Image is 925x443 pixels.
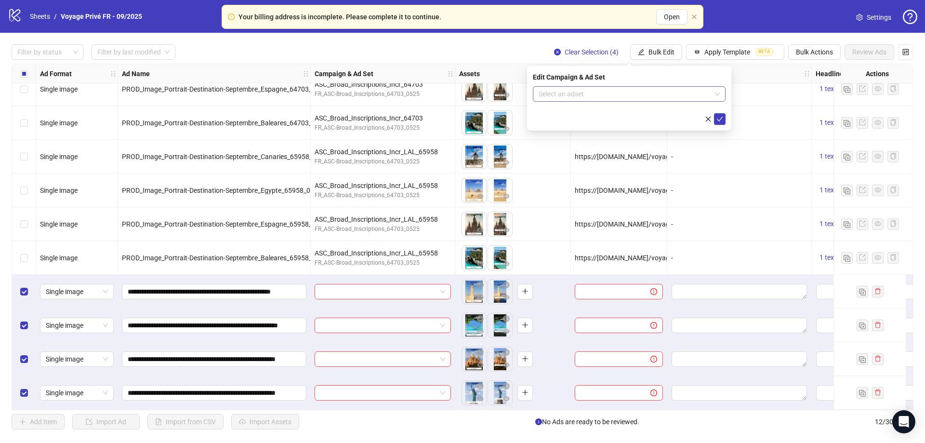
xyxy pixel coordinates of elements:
span: 1 texts [819,85,840,93]
span: export [859,153,866,160]
div: FR_ASC-Broad_Inscriptions_64703_0525 [315,258,451,268]
button: Add [517,351,533,367]
span: Clear Selection (4) [565,48,619,56]
span: holder [447,70,454,77]
span: close-circle [554,49,561,55]
span: eye [874,119,881,126]
img: Asset 1 [462,313,486,337]
div: Edit Campaign & Ad Set [533,72,726,82]
img: Asset 2 [488,145,512,169]
span: - [671,187,673,194]
span: close-circle [503,383,510,389]
img: Asset 2 [488,381,512,405]
button: Preview [475,157,486,169]
button: 1 texts [816,218,844,230]
span: - [671,254,673,262]
span: eye [477,395,484,402]
span: 1 texts [819,186,840,194]
span: control [902,49,909,55]
strong: Campaign & Ad Set [315,68,373,79]
div: Edit values [671,351,807,367]
span: Open [664,13,680,21]
button: 1 texts [816,151,844,162]
span: - [671,153,673,161]
span: eye [477,159,484,166]
span: 1 texts [819,220,840,228]
span: exclamation-circle [228,13,235,20]
button: Preview [501,90,512,101]
button: Preview [475,292,486,304]
span: eye [874,254,881,261]
button: Duplicate [841,151,853,162]
div: FR_ASC-Broad_Inscriptions_64703_0525 [315,191,451,200]
button: Preview [475,326,486,337]
button: Preview [501,326,512,337]
button: Preview [501,157,512,169]
img: Asset 1 [462,145,486,169]
span: eye [874,220,881,227]
div: Select row 7 [12,207,36,241]
img: Asset 2 [488,111,512,135]
button: 1 texts [816,185,844,196]
button: Preview [475,90,486,101]
button: Review Ads [845,44,894,60]
button: Duplicate [857,286,868,297]
span: close [691,14,697,20]
span: holder [110,70,117,77]
div: Resize Destination URL column [664,64,667,83]
span: close [705,116,712,122]
strong: Ad Name [122,68,150,79]
li: / [54,11,57,22]
div: Resize Ad Name column [308,64,310,83]
div: FR_ASC-Broad_Inscriptions_64703_0525 [315,225,451,234]
div: FR_ASC-Broad_Inscriptions_64703_0525 [315,123,451,133]
span: holder [309,70,316,77]
span: close-circle [503,282,510,288]
span: 1 texts [819,152,840,160]
span: Single image [40,220,78,228]
div: ASC_Broad_Inscriptions_Incr_64703 [315,79,451,90]
div: Resize Ad Format column [115,64,118,83]
span: eye [874,153,881,160]
span: edit [638,49,645,55]
span: eye [503,193,510,200]
button: Preview [475,258,486,270]
span: eye [503,294,510,301]
button: Duplicate [857,320,868,331]
button: Duplicate [841,252,853,264]
button: Preview [501,258,512,270]
div: Edit values [671,385,807,401]
span: eye [477,294,484,301]
img: Asset 1 [462,178,486,202]
button: Apply TemplateBETA [686,44,784,60]
div: ASC_Broad_Inscriptions_Incr_LAL_65958 [315,180,451,191]
span: close-circle [477,349,484,356]
button: Bulk Actions [788,44,841,60]
span: Single image [40,187,78,194]
span: Single image [40,119,78,127]
button: Delete [501,280,512,291]
button: Open [656,9,687,25]
span: Single image [46,284,108,299]
button: Duplicate [841,117,853,129]
span: close-circle [503,315,510,322]
div: Asset 1 [462,381,486,405]
div: Asset 2 [488,313,512,337]
img: Asset 1 [462,347,486,371]
span: Single image [46,386,108,400]
div: Asset 1 [462,280,486,304]
span: export [859,220,866,227]
span: export [859,187,866,193]
span: eye [874,85,881,92]
button: Add Item [12,414,65,430]
span: eye [503,395,510,402]
span: eye [503,227,510,233]
div: ASC_Broad_Inscriptions_Incr_LAL_65958 [315,248,451,258]
img: Asset 1 [462,246,486,270]
span: eye [503,159,510,166]
button: Import Assets [231,414,299,430]
div: Select row 6 [12,174,36,207]
span: holder [810,70,817,77]
button: Preview [501,360,512,371]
